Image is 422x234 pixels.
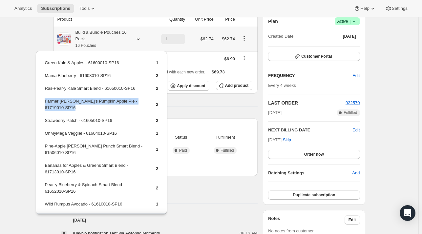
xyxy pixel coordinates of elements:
[268,137,291,142] span: [DATE] ·
[53,217,258,224] h4: [DATE]
[268,150,360,159] button: Order now
[44,181,145,200] td: Pear-y Blueberry & Spinach Smart Blend - 61652010-SP16
[350,4,380,13] button: Help
[44,162,145,181] td: Bananas for Apples & Greens Smart Blend - 61713010-SP16
[41,6,70,11] span: Subscriptions
[301,54,332,59] span: Customer Portal
[44,143,145,161] td: Pine-Apple [PERSON_NAME] Punch Smart Blend - 61506010-SP16
[222,36,235,41] span: $62.74
[268,109,282,116] span: [DATE]
[156,185,158,190] span: 2
[156,131,158,136] span: 1
[156,86,158,91] span: 2
[71,29,130,49] div: Build a Bundle Pouches 16 Pack
[14,6,32,11] span: Analytics
[339,32,360,41] button: [DATE]
[348,70,364,81] button: Edit
[268,18,278,25] h2: Plan
[268,100,346,106] h2: LAST ORDER
[156,202,158,206] span: 1
[283,137,291,143] span: Skip
[268,190,360,200] button: Duplicate subscription
[239,54,249,62] button: Shipping actions
[44,85,145,97] td: Ras-Pear-y Kale Smart Blend - 61650010-SP16
[164,134,198,141] span: Status
[156,102,158,107] span: 2
[268,72,352,79] h2: FREQUENCY
[156,118,158,123] span: 2
[268,127,352,133] h2: NEXT BILLING DATE
[304,152,324,157] span: Order now
[11,4,36,13] button: Analytics
[156,147,158,152] span: 1
[224,56,235,61] span: $6.99
[79,6,90,11] span: Tools
[268,52,360,61] button: Customer Portal
[44,201,145,213] td: Wild Rumpus Avocado - 61610010-SP16
[225,83,248,88] span: Add product
[212,69,225,74] span: $69.73
[392,6,408,11] span: Settings
[168,81,209,91] button: Apply discount
[349,19,350,24] span: |
[343,34,356,39] span: [DATE]
[268,215,345,224] h3: Notes
[156,73,158,78] span: 2
[75,4,100,13] button: Tools
[44,130,145,142] td: OhMyMega Veggie! - 61604010-SP16
[268,33,293,40] span: Created Date
[156,60,158,65] span: 1
[348,217,356,223] span: Edit
[346,100,360,106] button: 922570
[352,170,360,176] span: Add
[44,59,145,71] td: Green Kale & Apples - 61600010-SP16
[239,35,249,42] button: Product actions
[75,43,96,48] small: 16 Pouches
[156,166,158,171] span: 2
[346,100,360,105] a: 922570
[400,205,415,221] div: Open Intercom Messenger
[179,148,187,153] span: Paid
[352,127,360,133] button: Edit
[268,83,296,88] span: Every 4 weeks
[177,83,205,88] span: Apply discount
[337,18,357,25] span: Active
[53,12,152,27] th: Product
[268,170,352,176] h6: Batching Settings
[293,192,335,198] span: Duplicate subscription
[381,4,411,13] button: Settings
[221,148,234,153] span: Fulfilled
[348,168,364,178] button: Add
[202,134,248,141] span: Fulfillment
[268,228,314,233] span: No notes from customer
[37,4,74,13] button: Subscriptions
[187,12,215,27] th: Unit Price
[345,215,360,224] button: Edit
[152,12,187,27] th: Quantity
[44,117,145,129] td: Strawberry Patch - 61605010-SP16
[44,72,145,84] td: Mama Blueberry - 61608010-SP16
[200,36,214,41] span: $62.74
[216,12,237,27] th: Price
[352,72,360,79] span: Edit
[360,6,369,11] span: Help
[344,110,357,115] span: Fulfilled
[216,81,252,90] button: Add product
[279,135,295,145] button: Skip
[44,98,145,116] td: Farmer [PERSON_NAME]'s Pumpkin Apple Pie - 61719010-SP16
